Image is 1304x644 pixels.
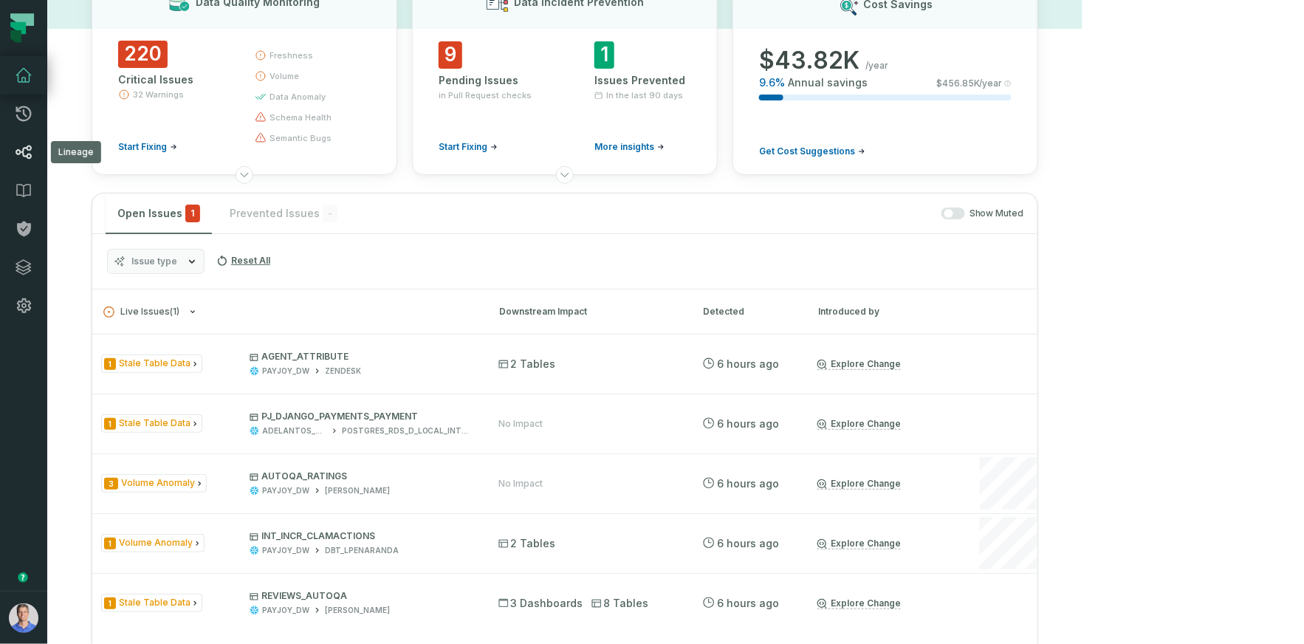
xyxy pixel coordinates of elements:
[717,477,779,490] relative-time: Sep 29, 2025, 7:12 AM GMT+3
[717,357,779,370] relative-time: Sep 29, 2025, 7:12 AM GMT+3
[817,418,901,430] a: Explore Change
[107,249,205,274] button: Issue type
[594,41,614,69] span: 1
[250,590,472,602] p: REVIEWS_AUTOQA
[270,132,332,144] span: semantic bugs
[498,478,543,490] div: No Impact
[103,306,179,318] span: Live Issues ( 1 )
[262,545,309,556] div: PAYJOY_DW
[818,305,951,318] div: Introduced by
[118,41,168,68] span: 220
[250,530,472,542] p: INT_INCR_CLAMACTIONS
[817,358,901,370] a: Explore Change
[118,72,228,87] div: Critical Issues
[498,418,543,430] div: No Impact
[498,596,583,611] span: 3 Dashboards
[185,205,200,222] span: critical issues and errors combined
[250,470,472,482] p: AUTOQA_RATINGS
[9,603,38,633] img: avatar of Barak Forgoun
[717,597,779,609] relative-time: Sep 29, 2025, 7:12 AM GMT+3
[439,73,535,88] div: Pending Issues
[439,141,487,153] span: Start Fixing
[325,605,390,616] div: KLAUS
[104,418,116,430] span: Severity
[104,597,116,609] span: Severity
[717,417,779,430] relative-time: Sep 29, 2025, 7:12 AM GMT+3
[103,306,473,318] button: Live Issues(1)
[118,141,167,153] span: Start Fixing
[104,478,118,490] span: Severity
[104,538,116,549] span: Severity
[104,358,116,370] span: Severity
[133,89,184,100] span: 32 Warnings
[936,78,1003,89] span: $ 456.85K /year
[817,538,901,549] a: Explore Change
[325,545,399,556] div: DBT_LPENARANDA
[439,41,462,69] span: 9
[788,75,868,90] span: Annual savings
[131,256,177,267] span: Issue type
[759,145,865,157] a: Get Cost Suggestions
[250,411,472,422] p: PJ_DJANGO_PAYMENTS_PAYMENT
[594,141,665,153] a: More insights
[499,305,676,318] div: Downstream Impact
[342,425,473,436] div: POSTGRES_RDS_D_LOCAL_INTEGRATION_PUBLIC
[262,366,309,377] div: PAYJOY_DW
[250,351,472,363] p: AGENT_ATTRIBUTE
[325,366,361,377] div: ZENDESK
[270,49,313,61] span: freshness
[262,605,309,616] div: PAYJOY_DW
[759,46,859,75] span: $ 43.82K
[210,249,276,273] button: Reset All
[759,145,855,157] span: Get Cost Suggestions
[498,357,555,371] span: 2 Tables
[594,73,691,88] div: Issues Prevented
[817,478,901,490] a: Explore Change
[591,596,648,611] span: 8 Tables
[439,141,498,153] a: Start Fixing
[817,597,901,609] a: Explore Change
[498,536,555,551] span: 2 Tables
[270,70,299,82] span: volume
[439,89,532,101] span: in Pull Request checks
[16,571,30,584] div: Tooltip anchor
[262,425,327,436] div: ADELANTOS_DW
[101,414,202,433] span: Issue Type
[606,89,683,101] span: In the last 90 days
[355,208,1024,220] div: Show Muted
[51,141,101,163] div: Lineage
[865,60,888,72] span: /year
[270,112,332,123] span: schema health
[101,534,205,552] span: Issue Type
[106,193,212,233] button: Open Issues
[325,485,390,496] div: KLAUS
[759,75,785,90] span: 9.6 %
[703,305,792,318] div: Detected
[717,537,779,549] relative-time: Sep 29, 2025, 7:12 AM GMT+3
[101,594,202,612] span: Issue Type
[594,141,654,153] span: More insights
[262,485,309,496] div: PAYJOY_DW
[118,141,177,153] a: Start Fixing
[101,354,202,373] span: Issue Type
[270,91,326,103] span: data anomaly
[101,474,207,493] span: Issue Type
